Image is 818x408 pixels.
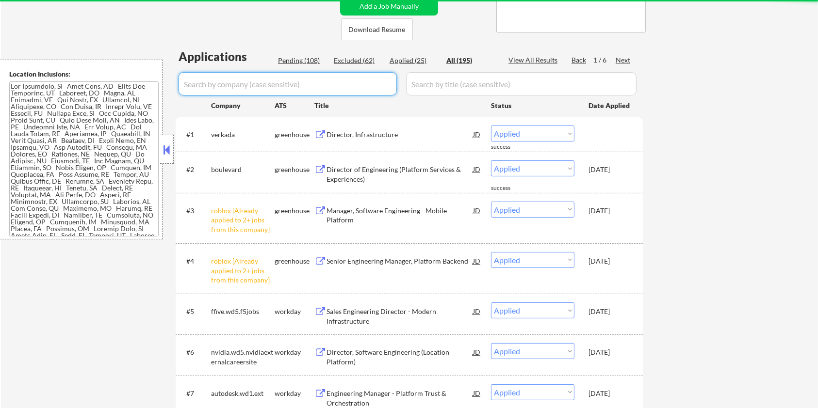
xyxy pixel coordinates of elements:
div: success [491,143,530,151]
div: #3 [186,206,203,216]
div: boulevard [211,165,275,174]
div: #6 [186,347,203,357]
div: JD [472,202,482,219]
div: [DATE] [589,165,631,174]
div: Location Inclusions: [9,69,159,79]
div: [DATE] [589,307,631,316]
div: workday [275,347,314,357]
button: Download Resume [341,18,413,40]
div: Back [572,55,587,65]
div: #4 [186,256,203,266]
div: Next [616,55,631,65]
div: JD [472,302,482,320]
div: greenhouse [275,165,314,174]
div: [DATE] [589,389,631,398]
div: Director of Engineering (Platform Services & Experiences) [327,165,473,184]
div: verkada [211,130,275,140]
div: Title [314,101,482,110]
div: Director, Software Engineering (Location Platform) [327,347,473,366]
div: ffive.wd5.f5jobs [211,307,275,316]
div: Director, Infrastructure [327,130,473,140]
div: #1 [186,130,203,140]
div: workday [275,389,314,398]
div: View All Results [508,55,560,65]
div: autodesk.wd1.ext [211,389,275,398]
div: Applications [179,51,275,63]
div: JD [472,343,482,361]
div: Status [491,96,574,114]
div: JD [472,384,482,402]
div: #7 [186,389,203,398]
div: roblox [Already applied to 2+ jobs from this company] [211,206,275,235]
div: Engineering Manager - Platform Trust & Orchestration [327,389,473,408]
div: roblox [Already applied to 2+ jobs from this company] [211,256,275,285]
div: Date Applied [589,101,631,110]
div: Excluded (62) [334,56,382,65]
div: nvidia.wd5.nvidiaexternalcareersite [211,347,275,366]
div: Company [211,101,275,110]
div: Pending (108) [278,56,327,65]
div: Senior Engineering Manager, Platform Backend [327,256,473,266]
div: #5 [186,307,203,316]
input: Search by company (case sensitive) [179,72,397,95]
div: [DATE] [589,256,631,266]
div: ATS [275,101,314,110]
div: 1 / 6 [593,55,616,65]
div: workday [275,307,314,316]
div: JD [472,252,482,269]
div: #2 [186,165,203,174]
div: All (195) [446,56,495,65]
div: greenhouse [275,130,314,140]
div: JD [472,126,482,143]
div: [DATE] [589,347,631,357]
div: Applied (25) [390,56,438,65]
div: greenhouse [275,206,314,216]
input: Search by title (case sensitive) [406,72,637,95]
div: Manager, Software Engineering - Mobile Platform [327,206,473,225]
div: greenhouse [275,256,314,266]
div: success [491,184,530,192]
div: JD [472,160,482,178]
div: [DATE] [589,206,631,216]
div: Sales Engineering Director - Modern Infrastructure [327,307,473,326]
